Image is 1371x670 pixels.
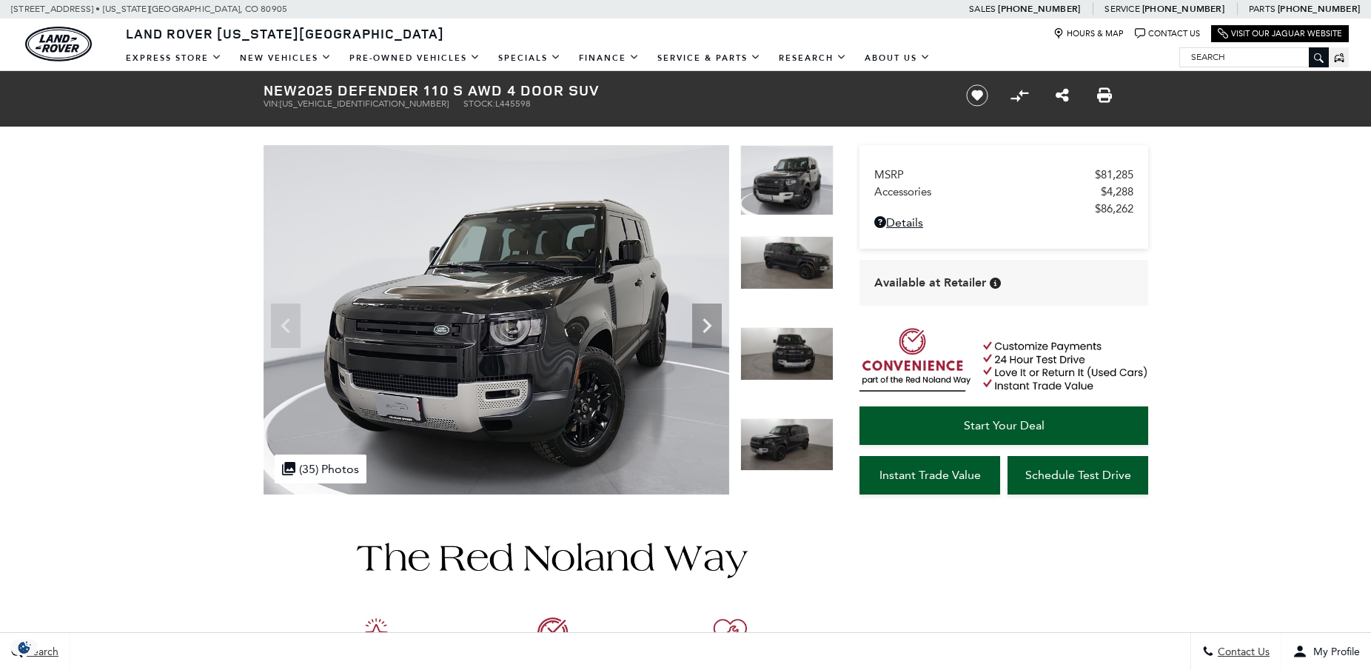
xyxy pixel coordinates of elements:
span: Instant Trade Value [879,468,981,482]
img: Opt-Out Icon [7,640,41,655]
nav: Main Navigation [117,45,939,71]
a: Print this New 2025 Defender 110 S AWD 4 Door SUV [1097,87,1112,104]
a: Schedule Test Drive [1008,456,1148,495]
span: MSRP [874,168,1095,181]
input: Search [1180,48,1328,66]
h1: 2025 Defender 110 S AWD 4 Door SUV [264,82,941,98]
a: [PHONE_NUMBER] [1142,3,1224,15]
span: My Profile [1307,646,1360,658]
span: Contact Us [1214,646,1270,658]
span: VIN: [264,98,280,109]
span: $4,288 [1101,185,1133,198]
span: $86,262 [1095,202,1133,215]
a: [PHONE_NUMBER] [998,3,1080,15]
img: Land Rover [25,27,92,61]
a: EXPRESS STORE [117,45,231,71]
a: About Us [856,45,939,71]
a: [STREET_ADDRESS] • [US_STATE][GEOGRAPHIC_DATA], CO 80905 [11,4,287,14]
span: Available at Retailer [874,275,986,291]
span: Schedule Test Drive [1025,468,1131,482]
a: Finance [570,45,648,71]
img: New 2025 Santorini Black Land Rover S image 4 [740,418,834,472]
span: Start Your Deal [964,418,1045,432]
a: Specials [489,45,570,71]
section: Click to Open Cookie Consent Modal [7,640,41,655]
img: New 2025 Santorini Black Land Rover S image 1 [740,145,834,215]
a: [PHONE_NUMBER] [1278,3,1360,15]
img: New 2025 Santorini Black Land Rover S image 2 [740,236,834,289]
a: Research [770,45,856,71]
a: land-rover [25,27,92,61]
span: [US_VEHICLE_IDENTIFICATION_NUMBER] [280,98,449,109]
span: Parts [1249,4,1276,14]
a: Visit Our Jaguar Website [1218,28,1342,39]
div: Vehicle is in stock and ready for immediate delivery. Due to demand, availability is subject to c... [990,278,1001,289]
span: Accessories [874,185,1101,198]
a: Contact Us [1135,28,1200,39]
button: Open user profile menu [1281,633,1371,670]
img: New 2025 Santorini Black Land Rover S image 1 [264,145,729,495]
a: Accessories $4,288 [874,185,1133,198]
button: Save vehicle [961,84,993,107]
a: Details [874,215,1133,230]
a: Share this New 2025 Defender 110 S AWD 4 Door SUV [1056,87,1069,104]
a: MSRP $81,285 [874,168,1133,181]
div: Next [692,304,722,348]
img: New 2025 Santorini Black Land Rover S image 3 [740,327,834,381]
span: Service [1104,4,1139,14]
div: (35) Photos [275,455,366,483]
a: Land Rover [US_STATE][GEOGRAPHIC_DATA] [117,24,453,42]
a: Hours & Map [1053,28,1124,39]
a: Service & Parts [648,45,770,71]
span: $81,285 [1095,168,1133,181]
span: Stock: [463,98,495,109]
span: Land Rover [US_STATE][GEOGRAPHIC_DATA] [126,24,444,42]
button: Compare vehicle [1008,84,1030,107]
a: $86,262 [874,202,1133,215]
span: L445598 [495,98,531,109]
a: Start Your Deal [859,406,1148,445]
a: New Vehicles [231,45,341,71]
a: Pre-Owned Vehicles [341,45,489,71]
a: Instant Trade Value [859,456,1000,495]
span: Sales [969,4,996,14]
strong: New [264,80,298,100]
